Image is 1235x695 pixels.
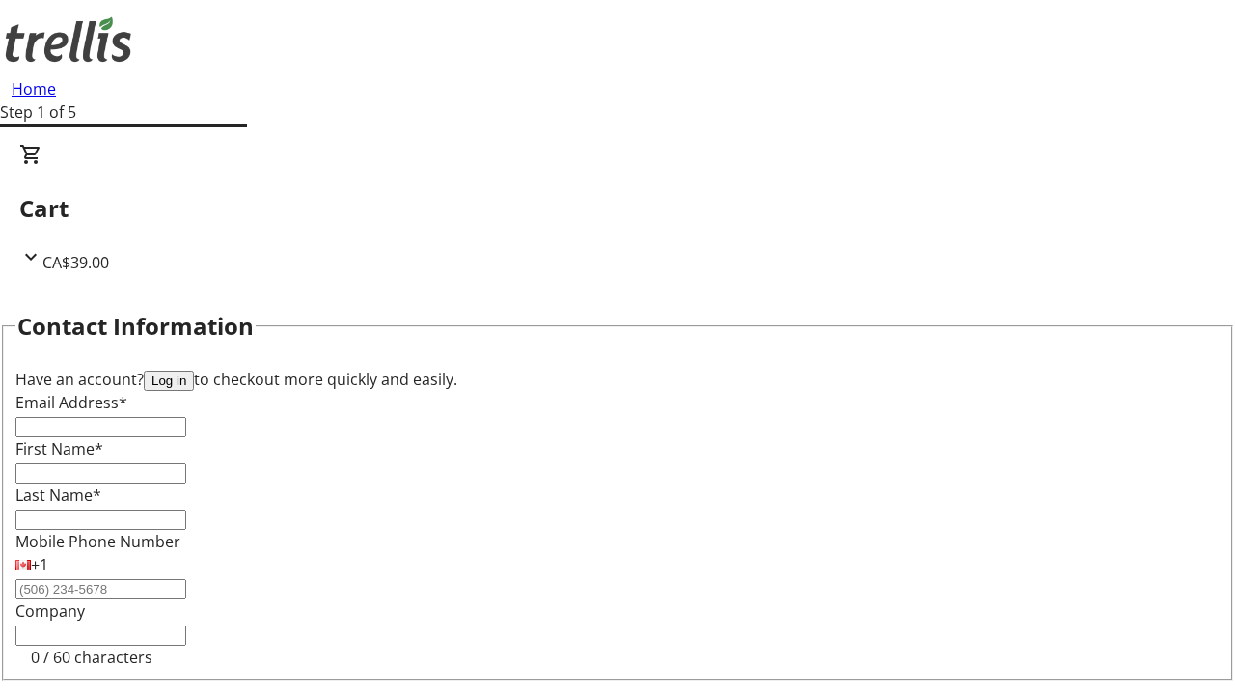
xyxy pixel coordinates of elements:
label: Email Address* [15,392,127,413]
label: Last Name* [15,485,101,506]
div: CartCA$39.00 [19,143,1216,274]
span: CA$39.00 [42,252,109,273]
label: First Name* [15,438,103,459]
label: Mobile Phone Number [15,531,180,552]
button: Log in [144,371,194,391]
h2: Cart [19,191,1216,226]
div: Have an account? to checkout more quickly and easily. [15,368,1220,391]
h2: Contact Information [17,309,254,344]
label: Company [15,600,85,622]
input: (506) 234-5678 [15,579,186,599]
tr-character-limit: 0 / 60 characters [31,647,152,668]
